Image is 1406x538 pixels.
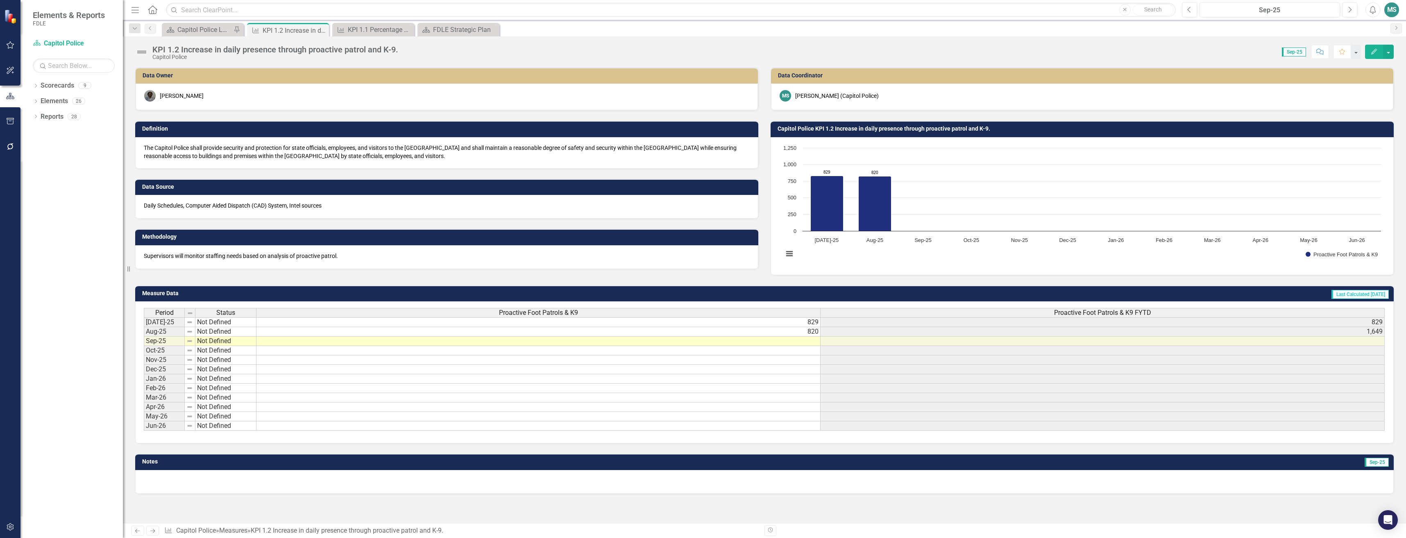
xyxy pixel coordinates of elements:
[142,184,754,190] h3: Data Source
[780,90,791,102] div: MS
[779,144,1385,267] div: Chart. Highcharts interactive chart.
[348,25,412,35] div: KPI 1.1 Percentage of critical incidents/priority calls responded to within five minutes or less.
[1306,251,1378,258] button: Show Proactive Foot Patrols & K9
[1059,237,1076,243] text: Dec-25
[144,374,185,384] td: Jan-26
[144,384,185,393] td: Feb-26
[187,310,193,316] img: 8DAGhfEEPCf229AAAAAElFTkSuQmCC
[811,176,844,231] path: Jul-25, 829. Proactive Foot Patrols & K9.
[783,161,796,167] text: 1,000
[251,527,443,534] div: KPI 1.2 Increase in daily presence through proactive patrol and K-9.
[142,459,621,465] h3: Notes
[195,355,256,365] td: Not Defined
[784,248,795,260] button: View chart menu, Chart
[1282,47,1306,57] span: Sep-25
[1108,237,1124,243] text: Jan-26
[871,170,878,175] text: 820
[433,25,497,35] div: FDLE Strategic Plan
[144,144,750,160] p: The Capitol Police shall provide security and protection for state officials, employees, and visi...
[144,327,185,337] td: Aug-25
[144,355,185,365] td: Nov-25
[788,211,796,217] text: 250
[778,126,1390,132] h3: Capitol Police KPI 1.2 Increase in daily presence through proactive patrol and K-9.
[186,394,193,401] img: 8DAGhfEEPCf229AAAAAElFTkSuQmCC
[779,144,1385,267] svg: Interactive chart
[1054,309,1151,316] span: Proactive Foot Patrols & K9 FYTD
[186,423,193,429] img: 8DAGhfEEPCf229AAAAAElFTkSuQmCC
[821,317,1385,327] td: 829
[68,113,81,120] div: 28
[143,72,754,79] h3: Data Owner
[164,526,758,536] div: » »
[78,82,91,89] div: 9
[334,25,412,35] a: KPI 1.1 Percentage of critical incidents/priority calls responded to within five minutes or less.
[915,237,932,243] text: Sep-25
[186,413,193,420] img: 8DAGhfEEPCf229AAAAAElFTkSuQmCC
[1300,237,1318,243] text: May-26
[195,374,256,384] td: Not Defined
[795,92,879,100] div: [PERSON_NAME] (Capitol Police)
[195,421,256,431] td: Not Defined
[1253,237,1268,243] text: Apr-26
[778,72,1389,79] h3: Data Coordinator
[33,39,115,48] a: Capitol Police
[135,45,148,59] img: Not Defined
[195,402,256,412] td: Not Defined
[41,112,63,122] a: Reports
[144,201,750,210] p: Daily Schedules, Computer Aided Dispatch (CAD) System, Intel sources
[1384,2,1399,17] button: MS
[144,317,185,327] td: [DATE]-25
[788,178,796,184] text: 750
[186,328,193,335] img: 8DAGhfEEPCf229AAAAAElFTkSuQmCC
[1133,4,1174,16] button: Search
[794,228,796,234] text: 0
[155,309,174,316] span: Period
[144,412,185,421] td: May-26
[195,317,256,327] td: Not Defined
[166,3,1176,17] input: Search ClearPoint...
[821,327,1385,337] td: 1,649
[263,25,327,36] div: KPI 1.2 Increase in daily presence through proactive patrol and K-9.
[1144,6,1162,13] span: Search
[195,365,256,374] td: Not Defined
[814,237,839,243] text: [DATE]-25
[1200,2,1340,17] button: Sep-25
[823,170,830,174] text: 829
[142,234,754,240] h3: Methodology
[33,10,105,20] span: Elements & Reports
[1011,237,1028,243] text: Nov-25
[177,25,231,35] div: Capitol Police Landing
[186,319,193,326] img: 8DAGhfEEPCf229AAAAAElFTkSuQmCC
[4,9,19,24] img: ClearPoint Strategy
[859,176,891,231] path: Aug-25, 820. Proactive Foot Patrols & K9.
[164,25,231,35] a: Capitol Police Landing
[41,81,74,90] a: Scorecards
[152,54,398,60] div: Capitol Police
[72,98,85,105] div: 26
[195,346,256,355] td: Not Defined
[33,59,115,73] input: Search Below...
[783,145,796,151] text: 1,250
[186,347,193,354] img: 8DAGhfEEPCf229AAAAAElFTkSuQmCC
[186,375,193,382] img: 8DAGhfEEPCf229AAAAAElFTkSuQmCC
[41,97,68,106] a: Elements
[144,252,750,260] p: Supervisors will monitor staffing needs based on analysis of proactive patrol.
[866,237,883,243] text: Aug-25
[142,126,754,132] h3: Definition
[186,385,193,391] img: 8DAGhfEEPCf229AAAAAElFTkSuQmCC
[1349,237,1365,243] text: Jun-26
[1365,458,1389,467] span: Sep-25
[144,393,185,402] td: Mar-26
[195,412,256,421] td: Not Defined
[33,20,105,27] small: FDLE
[152,45,398,54] div: KPI 1.2 Increase in daily presence through proactive patrol and K-9.
[788,194,796,201] text: 500
[186,366,193,373] img: 8DAGhfEEPCf229AAAAAElFTkSuQmCC
[256,327,821,337] td: 820
[144,421,185,431] td: Jun-26
[144,402,185,412] td: Apr-26
[144,90,156,102] img: Shaketra Carroll
[142,290,623,296] h3: Measure Data
[186,338,193,344] img: 8DAGhfEEPCf229AAAAAElFTkSuQmCC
